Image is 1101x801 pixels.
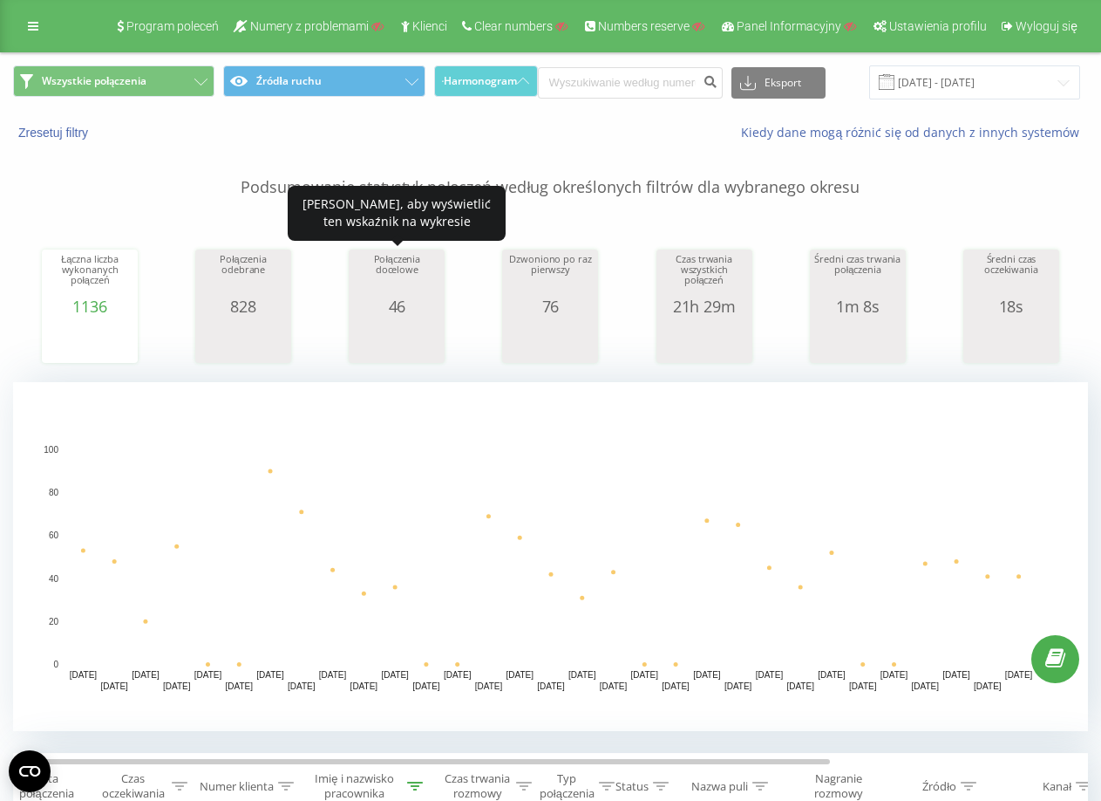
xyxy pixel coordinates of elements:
[353,298,440,315] div: 46
[662,681,690,691] text: [DATE]
[796,771,880,801] div: Nagranie rozmowy
[200,779,274,794] div: Numer klienta
[194,670,222,680] text: [DATE]
[661,298,748,315] div: 21h 29m
[444,75,517,87] span: Harmonogram
[288,681,316,691] text: [DATE]
[974,681,1002,691] text: [DATE]
[44,445,58,455] text: 100
[889,19,987,33] span: Ustawienia profilu
[693,670,721,680] text: [DATE]
[474,19,553,33] span: Clear numbers
[132,670,160,680] text: [DATE]
[70,670,98,680] text: [DATE]
[661,254,748,298] div: Czas trwania wszystkich połączeń
[814,298,901,315] div: 1m 8s
[49,617,59,626] text: 20
[814,254,901,298] div: Średni czas trwania połączenia
[350,681,378,691] text: [DATE]
[443,771,512,801] div: Czas trwania rozmowy
[223,65,425,97] button: Źródła ruchu
[444,670,472,680] text: [DATE]
[538,67,723,99] input: Wyszukiwanie według numeru
[661,315,748,367] svg: A chart.
[49,488,59,497] text: 80
[880,670,908,680] text: [DATE]
[506,254,594,298] div: Dzwoniono po raz pierwszy
[13,125,97,140] button: Zresetuj filtry
[968,254,1055,298] div: Średni czas oczekiwania
[49,531,59,541] text: 60
[353,254,440,298] div: Połączenia docelowe
[849,681,877,691] text: [DATE]
[9,750,51,792] button: Open CMP widget
[200,298,287,315] div: 828
[46,298,133,315] div: 1136
[1005,670,1033,680] text: [DATE]
[506,670,534,680] text: [DATE]
[46,315,133,367] svg: A chart.
[13,141,1088,199] p: Podsumowanie statystyk połączeń według określonych filtrów dla wybranego okresu
[814,315,901,367] svg: A chart.
[250,19,369,33] span: Numery z problemami
[506,298,594,315] div: 76
[256,670,284,680] text: [DATE]
[598,19,690,33] span: Numbers reserve
[818,670,846,680] text: [DATE]
[1016,19,1077,33] span: Wyloguj się
[968,315,1055,367] svg: A chart.
[163,681,191,691] text: [DATE]
[724,681,752,691] text: [DATE]
[475,681,503,691] text: [DATE]
[691,779,748,794] div: Nazwa puli
[912,681,940,691] text: [DATE]
[540,771,595,801] div: Typ połączenia
[786,681,814,691] text: [DATE]
[756,670,784,680] text: [DATE]
[46,254,133,298] div: Łączna liczba wykonanych połączeń
[741,124,1088,140] a: Kiedy dane mogą różnić się od danych z innych systemów
[506,315,594,367] svg: A chart.
[99,771,167,801] div: Czas oczekiwania
[568,670,596,680] text: [DATE]
[353,315,440,367] svg: A chart.
[537,681,565,691] text: [DATE]
[288,186,506,241] div: [PERSON_NAME], aby wyświetlić ten wskaźnik na wykresie
[200,254,287,298] div: Połączenia odebrane
[412,19,447,33] span: Klienci
[631,670,659,680] text: [DATE]
[200,315,287,367] svg: A chart.
[13,382,1088,731] svg: A chart.
[319,670,347,680] text: [DATE]
[306,771,404,801] div: Imię i nazwisko pracownika
[968,298,1055,315] div: 18s
[600,681,628,691] text: [DATE]
[100,681,128,691] text: [DATE]
[615,779,649,794] div: Status
[126,19,219,33] span: Program poleceń
[434,65,538,97] button: Harmonogram
[922,779,956,794] div: Źródło
[1043,779,1071,794] div: Kanał
[13,65,214,97] button: Wszystkie połączenia
[731,67,826,99] button: Eksport
[226,681,254,691] text: [DATE]
[53,660,58,669] text: 0
[381,670,409,680] text: [DATE]
[412,681,440,691] text: [DATE]
[737,19,841,33] span: Panel Informacyjny
[42,74,146,88] span: Wszystkie połączenia
[942,670,970,680] text: [DATE]
[49,574,59,584] text: 40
